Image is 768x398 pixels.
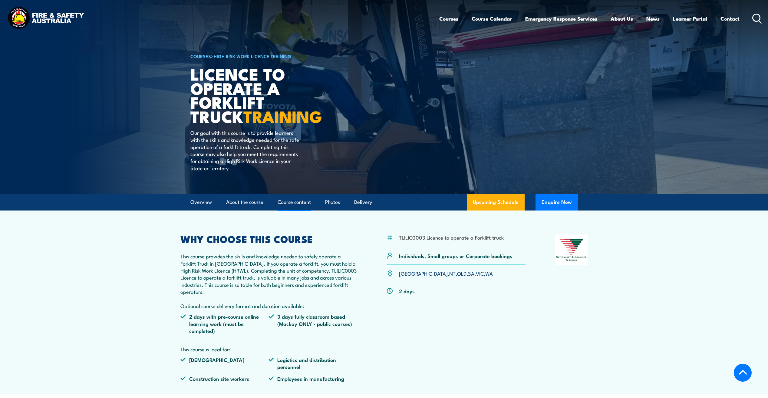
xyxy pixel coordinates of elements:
p: This course provides the skills and knowledge needed to safely operate a Forklift Truck in [GEOGR... [180,253,357,309]
p: Our goal with this course is to provide learners with the skills and knowledge needed for the saf... [190,129,301,171]
a: WA [485,270,493,277]
a: SA [468,270,474,277]
h2: WHY CHOOSE THIS COURSE [180,234,357,243]
li: TLILIC0003 Licence to operate a Forklift truck [399,234,504,241]
a: Courses [439,11,458,27]
a: High Risk Work Licence Training [214,53,291,59]
li: Construction site workers [180,375,269,382]
strong: TRAINING [243,103,322,128]
button: Enquire Now [536,194,578,211]
p: 2 days [399,287,415,294]
li: Logistics and distribution personnel [269,356,357,370]
li: 2 days with pre-course online learning work (must be completed) [180,313,269,334]
a: NT [449,270,456,277]
p: Individuals, Small groups or Corporate bookings [399,252,512,259]
a: [GEOGRAPHIC_DATA] [399,270,448,277]
a: Course content [278,194,311,210]
a: Delivery [354,194,372,210]
a: COURSES [190,53,211,59]
a: Overview [190,194,212,210]
h1: Licence to operate a forklift truck [190,67,340,123]
a: Photos [325,194,340,210]
img: Nationally Recognised Training logo. [555,234,588,265]
a: About the course [226,194,263,210]
a: About Us [611,11,633,27]
p: This course is ideal for: [180,346,357,353]
a: VIC [476,270,484,277]
p: , , , , , [399,270,493,277]
a: Contact [720,11,740,27]
a: News [646,11,660,27]
a: Upcoming Schedule [467,194,525,211]
a: Learner Portal [673,11,707,27]
li: [DEMOGRAPHIC_DATA] [180,356,269,370]
a: Emergency Response Services [525,11,597,27]
a: QLD [457,270,466,277]
li: Employees in manufacturing [269,375,357,382]
li: 3 days fully classroom based (Mackay ONLY - public courses) [269,313,357,334]
a: Course Calendar [472,11,512,27]
h6: > [190,52,340,60]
